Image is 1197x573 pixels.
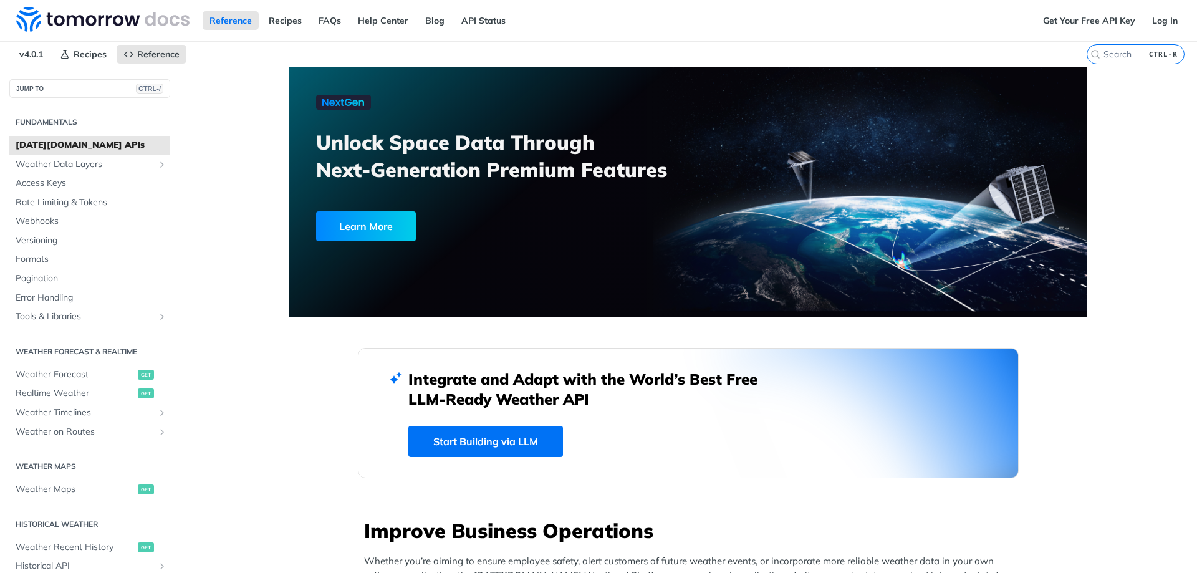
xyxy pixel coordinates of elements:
span: Reference [137,49,180,60]
h2: Historical Weather [9,519,170,530]
a: [DATE][DOMAIN_NAME] APIs [9,136,170,155]
span: Weather Data Layers [16,158,154,171]
a: Rate Limiting & Tokens [9,193,170,212]
div: Learn More [316,211,416,241]
h2: Weather Maps [9,461,170,472]
span: Weather Forecast [16,368,135,381]
span: CTRL-/ [136,84,163,94]
kbd: CTRL-K [1146,48,1181,60]
a: Blog [418,11,451,30]
span: get [138,484,154,494]
span: get [138,388,154,398]
a: Weather TimelinesShow subpages for Weather Timelines [9,403,170,422]
a: API Status [454,11,512,30]
a: Help Center [351,11,415,30]
a: Reference [203,11,259,30]
a: Access Keys [9,174,170,193]
a: Start Building via LLM [408,426,563,457]
a: Formats [9,250,170,269]
a: Realtime Weatherget [9,384,170,403]
span: get [138,370,154,380]
a: Weather Mapsget [9,480,170,499]
a: Error Handling [9,289,170,307]
a: Recipes [262,11,309,30]
h2: Weather Forecast & realtime [9,346,170,357]
span: get [138,542,154,552]
span: Recipes [74,49,107,60]
span: Tools & Libraries [16,311,154,323]
button: Show subpages for Historical API [157,561,167,571]
a: Reference [117,45,186,64]
span: Weather on Routes [16,426,154,438]
a: Weather Forecastget [9,365,170,384]
button: Show subpages for Weather on Routes [157,427,167,437]
button: JUMP TOCTRL-/ [9,79,170,98]
h3: Unlock Space Data Through Next-Generation Premium Features [316,128,702,183]
h3: Improve Business Operations [364,517,1019,544]
a: Versioning [9,231,170,250]
button: Show subpages for Tools & Libraries [157,312,167,322]
h2: Integrate and Adapt with the World’s Best Free LLM-Ready Weather API [408,369,776,409]
span: [DATE][DOMAIN_NAME] APIs [16,139,167,152]
span: Weather Maps [16,483,135,496]
a: Learn More [316,211,625,241]
a: Tools & LibrariesShow subpages for Tools & Libraries [9,307,170,326]
a: Log In [1145,11,1185,30]
a: Weather Recent Historyget [9,538,170,557]
a: Weather Data LayersShow subpages for Weather Data Layers [9,155,170,174]
button: Show subpages for Weather Timelines [157,408,167,418]
span: Realtime Weather [16,387,135,400]
span: Rate Limiting & Tokens [16,196,167,209]
span: Access Keys [16,177,167,190]
a: Recipes [53,45,113,64]
span: v4.0.1 [12,45,50,64]
span: Weather Recent History [16,541,135,554]
a: Weather on RoutesShow subpages for Weather on Routes [9,423,170,441]
span: Versioning [16,234,167,247]
span: Pagination [16,272,167,285]
span: Historical API [16,560,154,572]
span: Formats [16,253,167,266]
a: Pagination [9,269,170,288]
button: Show subpages for Weather Data Layers [157,160,167,170]
a: Get Your Free API Key [1036,11,1142,30]
a: Webhooks [9,212,170,231]
a: FAQs [312,11,348,30]
span: Webhooks [16,215,167,228]
h2: Fundamentals [9,117,170,128]
span: Error Handling [16,292,167,304]
img: Tomorrow.io Weather API Docs [16,7,190,32]
img: NextGen [316,95,371,110]
span: Weather Timelines [16,407,154,419]
svg: Search [1090,49,1100,59]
